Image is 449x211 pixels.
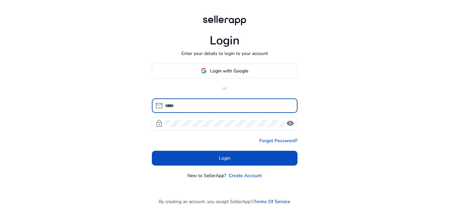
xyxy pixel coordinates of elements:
[155,119,163,127] span: lock
[229,172,262,179] a: Create Account
[181,50,268,57] p: Enter your details to login to your account
[152,151,297,166] button: Login
[259,137,297,144] a: Forgot Password?
[219,155,230,162] span: Login
[152,64,297,78] button: Login with Google
[210,67,248,74] span: Login with Google
[286,119,294,127] span: visibility
[201,68,207,74] img: google-logo.svg
[152,85,297,92] p: or
[155,102,163,110] span: mail
[254,198,290,205] a: Terms Of Service
[187,172,226,179] p: New to SellerApp?
[210,34,240,48] h1: Login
